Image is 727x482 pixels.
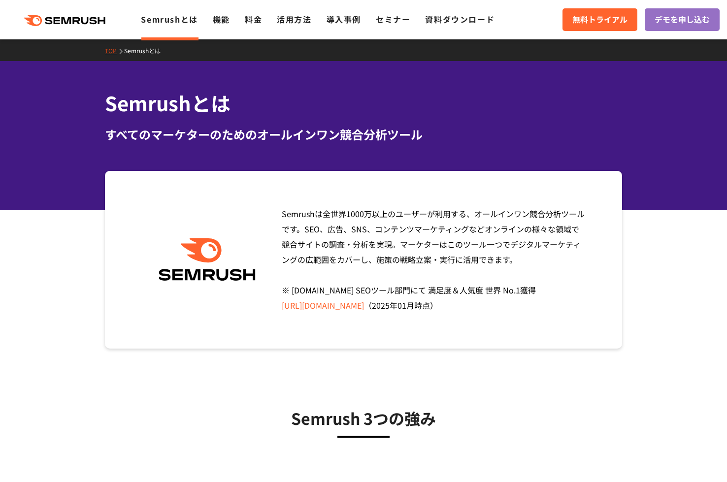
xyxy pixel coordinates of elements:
[105,126,622,143] div: すべてのマーケターのためのオールインワン競合分析ツール
[245,13,262,25] a: 料金
[282,208,585,311] span: Semrushは全世界1000万以上のユーザーが利用する、オールインワン競合分析ツールです。SEO、広告、SNS、コンテンツマーケティングなどオンラインの様々な領域で競合サイトの調査・分析を実現...
[105,89,622,118] h1: Semrushとは
[562,8,637,31] a: 無料トライアル
[105,46,124,55] a: TOP
[645,8,720,31] a: デモを申し込む
[124,46,168,55] a: Semrushとは
[655,13,710,26] span: デモを申し込む
[572,13,628,26] span: 無料トライアル
[213,13,230,25] a: 機能
[425,13,495,25] a: 資料ダウンロード
[141,13,198,25] a: Semrushとは
[282,299,364,311] a: [URL][DOMAIN_NAME]
[277,13,311,25] a: 活用方法
[327,13,361,25] a: 導入事例
[376,13,410,25] a: セミナー
[154,238,261,281] img: Semrush
[130,406,597,430] h3: Semrush 3つの強み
